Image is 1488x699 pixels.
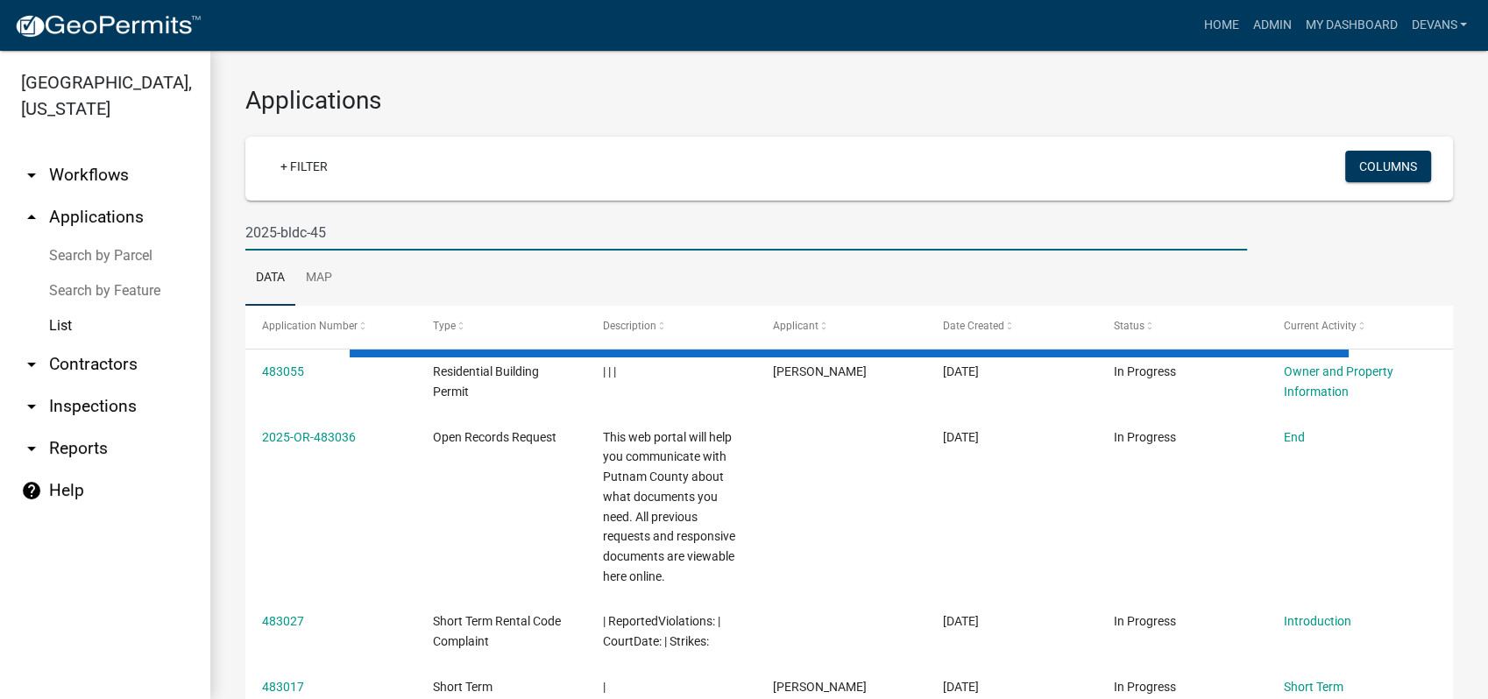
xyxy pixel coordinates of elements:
[432,430,556,444] span: Open Records Request
[603,680,606,694] span: |
[756,306,926,348] datatable-header-cell: Applicant
[603,364,616,378] span: | | |
[1114,680,1176,694] span: In Progress
[262,614,304,628] a: 483027
[1284,614,1351,628] a: Introduction
[1284,320,1357,332] span: Current Activity
[245,215,1247,251] input: Search for applications
[262,320,358,332] span: Application Number
[21,396,42,417] i: arrow_drop_down
[266,151,342,182] a: + Filter
[1114,320,1144,332] span: Status
[1298,9,1404,42] a: My Dashboard
[432,614,560,648] span: Short Term Rental Code Complaint
[1284,430,1305,444] a: End
[773,364,867,378] span: lynn wagner
[1267,306,1437,348] datatable-header-cell: Current Activity
[943,320,1004,332] span: Date Created
[1404,9,1474,42] a: devans
[1096,306,1266,348] datatable-header-cell: Status
[943,430,979,444] span: 09/23/2025
[1114,614,1176,628] span: In Progress
[415,306,585,348] datatable-header-cell: Type
[603,430,735,583] span: This web portal will help you communicate with Putnam County about what documents you need. All p...
[1114,364,1176,378] span: In Progress
[586,306,756,348] datatable-header-cell: Description
[295,251,343,307] a: Map
[21,354,42,375] i: arrow_drop_down
[1345,151,1431,182] button: Columns
[1196,9,1245,42] a: Home
[943,364,979,378] span: 09/23/2025
[21,480,42,501] i: help
[262,430,356,444] a: 2025-OR-483036
[21,207,42,228] i: arrow_drop_up
[245,86,1453,116] h3: Applications
[21,165,42,186] i: arrow_drop_down
[432,320,455,332] span: Type
[943,614,979,628] span: 09/23/2025
[1284,364,1393,399] a: Owner and Property Information
[926,306,1096,348] datatable-header-cell: Date Created
[245,251,295,307] a: Data
[1245,9,1298,42] a: Admin
[1114,430,1176,444] span: In Progress
[21,438,42,459] i: arrow_drop_down
[262,364,304,378] a: 483055
[262,680,304,694] a: 483017
[603,614,720,648] span: | ReportedViolations: | CourtDate: | Strikes:
[773,320,818,332] span: Applicant
[603,320,656,332] span: Description
[432,364,538,399] span: Residential Building Permit
[943,680,979,694] span: 09/23/2025
[245,306,415,348] datatable-header-cell: Application Number
[773,680,867,694] span: Andre Owens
